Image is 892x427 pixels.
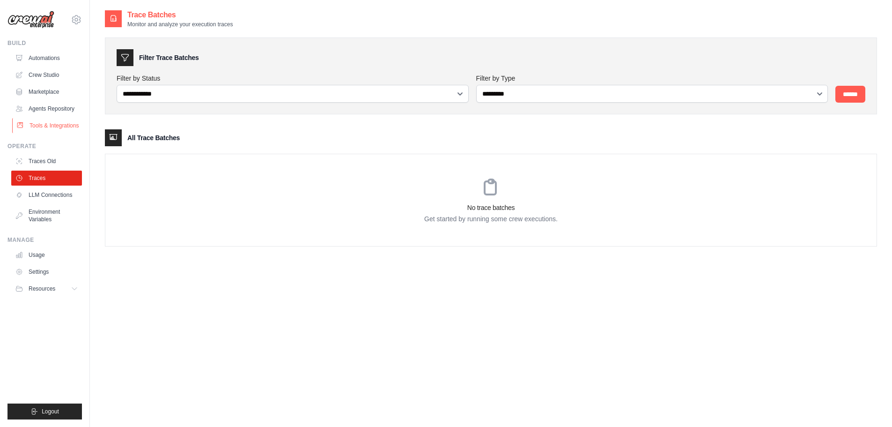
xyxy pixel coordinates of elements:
[11,204,82,227] a: Environment Variables
[29,285,55,292] span: Resources
[7,39,82,47] div: Build
[11,247,82,262] a: Usage
[11,84,82,99] a: Marketplace
[11,171,82,186] a: Traces
[11,51,82,66] a: Automations
[11,101,82,116] a: Agents Repository
[11,264,82,279] a: Settings
[127,21,233,28] p: Monitor and analyze your execution traces
[7,404,82,420] button: Logout
[7,11,54,29] img: Logo
[117,74,469,83] label: Filter by Status
[7,236,82,244] div: Manage
[7,142,82,150] div: Operate
[127,9,233,21] h2: Trace Batches
[11,187,82,202] a: LLM Connections
[476,74,828,83] label: Filter by Type
[105,203,877,212] h3: No trace batches
[42,408,59,415] span: Logout
[127,133,180,142] h3: All Trace Batches
[11,154,82,169] a: Traces Old
[12,118,83,133] a: Tools & Integrations
[11,67,82,82] a: Crew Studio
[11,281,82,296] button: Resources
[139,53,199,62] h3: Filter Trace Batches
[105,214,877,224] p: Get started by running some crew executions.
